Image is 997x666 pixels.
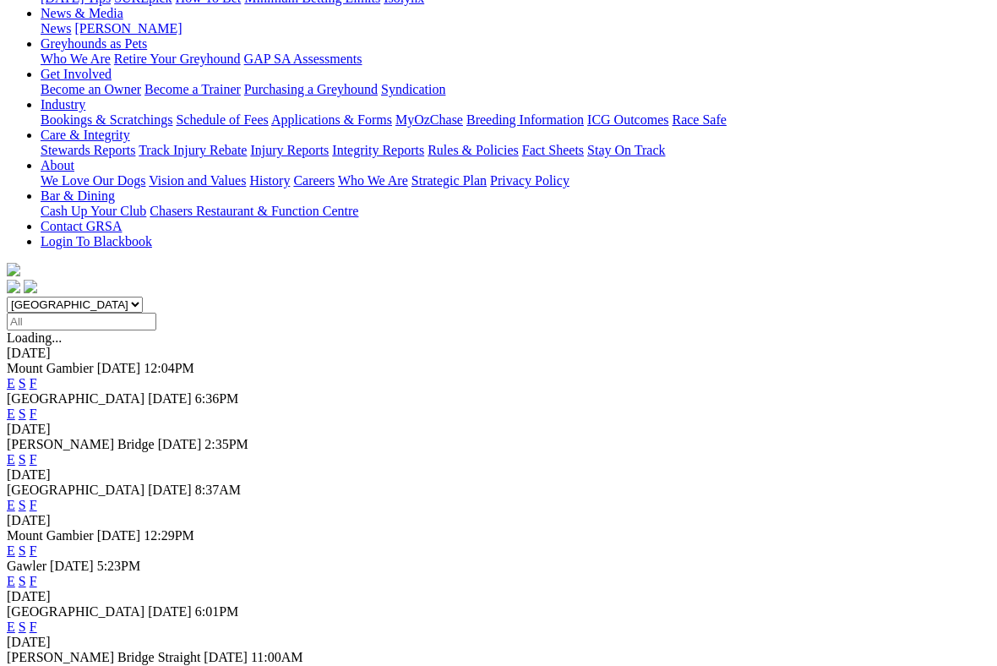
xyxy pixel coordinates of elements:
a: Rules & Policies [428,143,519,157]
a: S [19,376,26,390]
span: [DATE] [50,559,94,573]
a: Integrity Reports [332,143,424,157]
a: Greyhounds as Pets [41,36,147,51]
a: E [7,620,15,634]
a: Care & Integrity [41,128,130,142]
a: Become an Owner [41,82,141,96]
div: Get Involved [41,82,990,97]
a: Bookings & Scratchings [41,112,172,127]
a: Privacy Policy [490,173,569,188]
a: F [30,620,37,634]
a: News [41,21,71,35]
div: Industry [41,112,990,128]
span: [GEOGRAPHIC_DATA] [7,391,144,406]
span: 6:36PM [195,391,239,406]
span: 8:37AM [195,483,241,497]
a: Stewards Reports [41,143,135,157]
span: 6:01PM [195,604,239,619]
a: Purchasing a Greyhound [244,82,378,96]
a: Injury Reports [250,143,329,157]
span: Mount Gambier [7,361,94,375]
img: logo-grsa-white.png [7,263,20,276]
a: Schedule of Fees [176,112,268,127]
span: [DATE] [204,650,248,664]
span: [DATE] [158,437,202,451]
div: [DATE] [7,346,990,361]
a: Industry [41,97,85,112]
a: We Love Our Dogs [41,173,145,188]
a: History [249,173,290,188]
div: [DATE] [7,589,990,604]
a: Bar & Dining [41,188,115,203]
div: [DATE] [7,635,990,650]
span: [DATE] [148,604,192,619]
a: F [30,376,37,390]
span: [PERSON_NAME] Bridge Straight [7,650,200,664]
a: About [41,158,74,172]
a: MyOzChase [395,112,463,127]
div: Greyhounds as Pets [41,52,990,67]
a: Syndication [381,82,445,96]
span: Mount Gambier [7,528,94,543]
a: Breeding Information [466,112,584,127]
span: [DATE] [148,391,192,406]
span: Loading... [7,330,62,345]
img: facebook.svg [7,280,20,293]
a: F [30,498,37,512]
a: Track Injury Rebate [139,143,247,157]
a: Who We Are [338,173,408,188]
span: Gawler [7,559,46,573]
a: Become a Trainer [144,82,241,96]
span: 11:00AM [251,650,303,664]
div: Care & Integrity [41,143,990,158]
input: Select date [7,313,156,330]
a: Race Safe [672,112,726,127]
a: E [7,407,15,421]
a: S [19,452,26,467]
a: S [19,574,26,588]
a: Fact Sheets [522,143,584,157]
span: [GEOGRAPHIC_DATA] [7,604,144,619]
a: E [7,543,15,558]
a: Strategic Plan [411,173,487,188]
a: S [19,498,26,512]
span: [DATE] [148,483,192,497]
div: [DATE] [7,467,990,483]
a: S [19,543,26,558]
a: E [7,498,15,512]
span: 12:04PM [144,361,194,375]
div: [DATE] [7,513,990,528]
span: 5:23PM [97,559,141,573]
a: Stay On Track [587,143,665,157]
span: [DATE] [97,528,141,543]
a: E [7,452,15,467]
span: [PERSON_NAME] Bridge [7,437,155,451]
span: [GEOGRAPHIC_DATA] [7,483,144,497]
div: Bar & Dining [41,204,990,219]
div: About [41,173,990,188]
a: ICG Outcomes [587,112,668,127]
a: S [19,407,26,421]
a: Chasers Restaurant & Function Centre [150,204,358,218]
a: E [7,574,15,588]
a: F [30,543,37,558]
a: Careers [293,173,335,188]
a: Contact GRSA [41,219,122,233]
a: Cash Up Your Club [41,204,146,218]
a: Who We Are [41,52,111,66]
span: 12:29PM [144,528,194,543]
a: Applications & Forms [271,112,392,127]
a: Login To Blackbook [41,234,152,248]
div: News & Media [41,21,990,36]
span: [DATE] [97,361,141,375]
div: [DATE] [7,422,990,437]
a: News & Media [41,6,123,20]
a: Vision and Values [149,173,246,188]
span: 2:35PM [204,437,248,451]
a: [PERSON_NAME] [74,21,182,35]
a: F [30,407,37,421]
a: GAP SA Assessments [244,52,362,66]
a: Retire Your Greyhound [114,52,241,66]
a: F [30,452,37,467]
img: twitter.svg [24,280,37,293]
